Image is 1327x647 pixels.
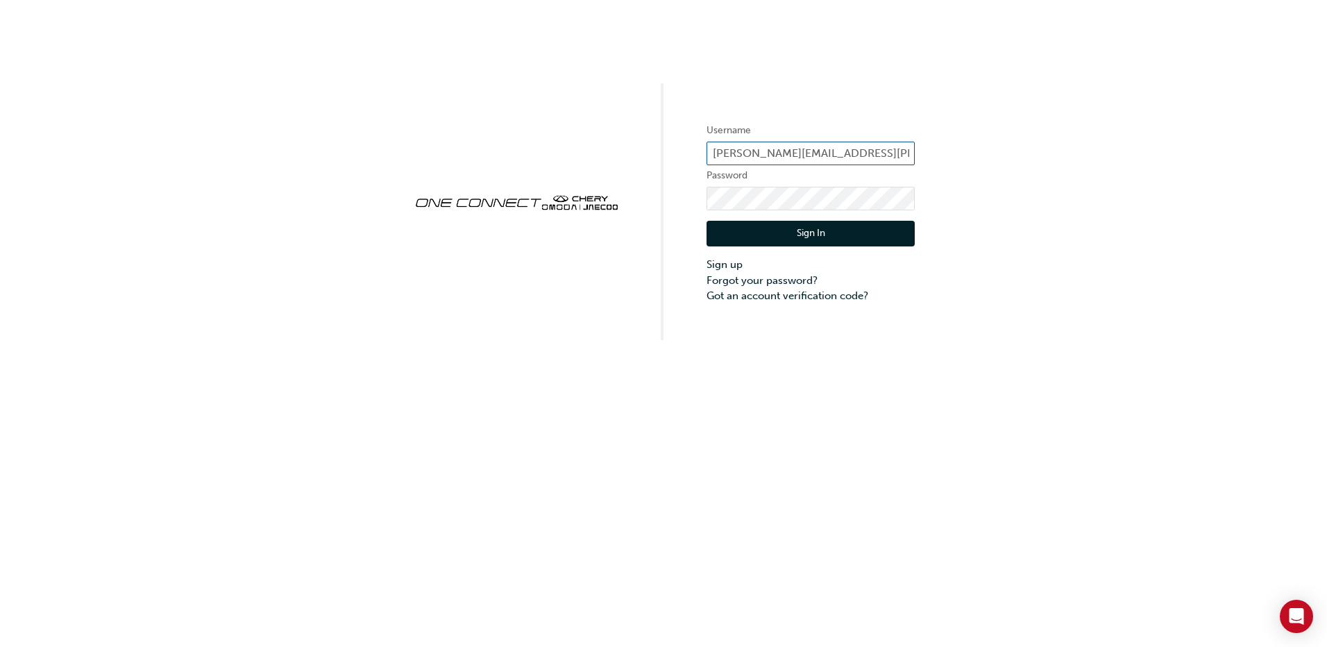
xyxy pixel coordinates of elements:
input: Username [707,142,915,165]
img: oneconnect [412,183,620,219]
a: Sign up [707,257,915,273]
label: Username [707,122,915,139]
button: Sign In [707,221,915,247]
a: Got an account verification code? [707,288,915,304]
label: Password [707,167,915,184]
div: Open Intercom Messenger [1280,600,1313,633]
a: Forgot your password? [707,273,915,289]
